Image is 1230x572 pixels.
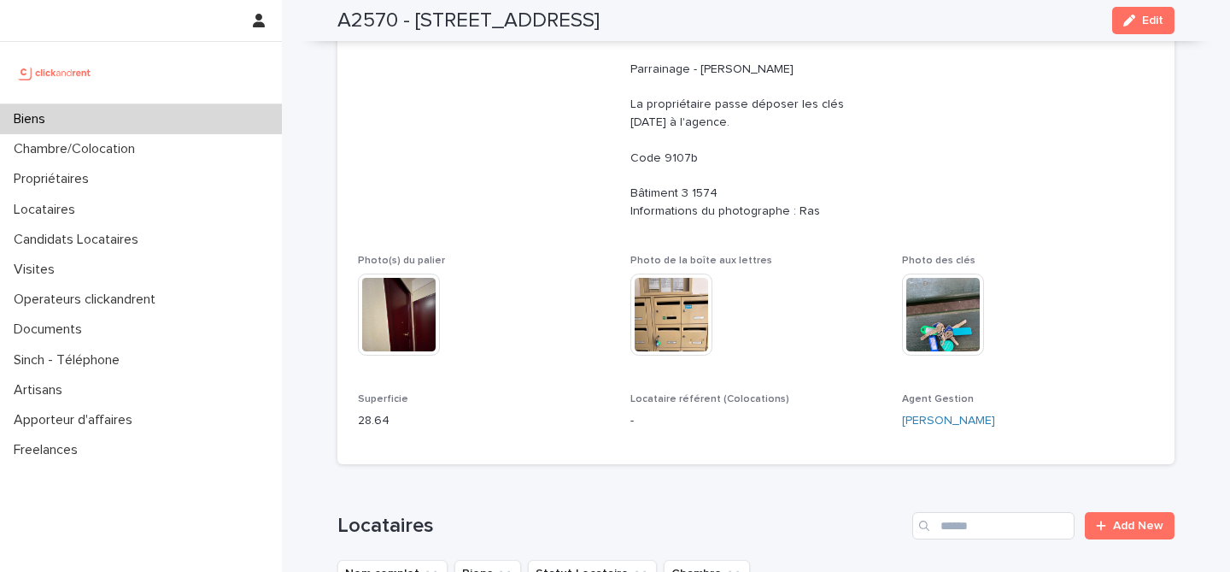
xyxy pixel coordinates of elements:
p: Sinch - Téléphone [7,352,133,369]
input: Search [912,512,1075,540]
h2: A2570 - [STREET_ADDRESS] [337,9,600,33]
span: Superficie [358,394,408,404]
p: Biens [7,111,59,127]
p: Apporteur d'affaires [7,412,146,428]
img: UCB0brd3T0yccxBKYDjQ [14,56,97,90]
p: - [630,412,882,430]
p: Locataires [7,202,89,218]
p: Artisans [7,382,76,398]
p: Visites [7,262,68,278]
p: 28.64 [358,412,610,430]
p: Chambre/Colocation [7,141,149,157]
span: Locataire référent (Colocations) [630,394,789,404]
h1: Locataires [337,514,905,539]
a: Add New [1085,512,1174,540]
p: Operateurs clickandrent [7,292,169,308]
a: [PERSON_NAME] [902,412,995,430]
span: Photo(s) du palier [358,256,445,266]
span: Photo des clés [902,256,975,266]
button: Edit [1112,7,1174,34]
span: Edit [1142,15,1163,27]
span: Add New [1113,520,1163,532]
p: Freelances [7,442,91,458]
p: Documents [7,321,96,338]
p: Propriétaires [7,171,102,187]
span: Photo de la boîte aux lettres [630,256,772,266]
span: Agent Gestion [902,394,974,404]
p: Candidats Locataires [7,232,152,248]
